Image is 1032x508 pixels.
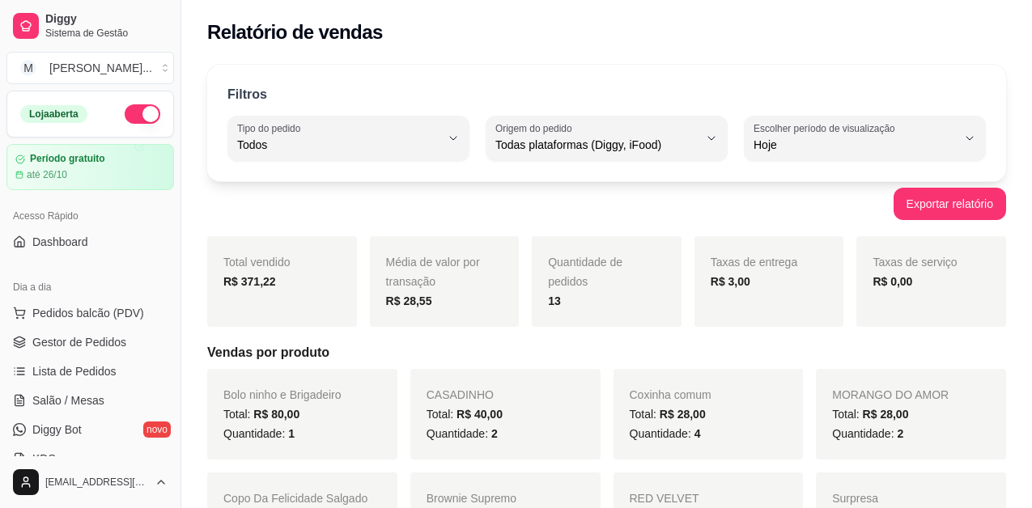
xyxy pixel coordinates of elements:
[630,388,711,401] span: Coxinha comum
[6,417,174,442] a: Diggy Botnovo
[237,137,440,153] span: Todos
[863,408,909,421] span: R$ 28,00
[427,427,498,440] span: Quantidade:
[237,121,306,135] label: Tipo do pedido
[32,234,88,250] span: Dashboard
[873,256,957,269] span: Taxas de serviço
[6,52,174,84] button: Select a team
[873,275,912,288] strong: R$ 0,00
[6,387,174,413] a: Salão / Mesas
[6,229,174,255] a: Dashboard
[288,427,295,440] span: 1
[223,275,276,288] strong: R$ 371,22
[832,388,949,401] span: MORANGO DO AMOR
[427,492,516,505] span: Brownie Supremo
[6,329,174,355] a: Gestor de Pedidos
[45,476,148,489] span: [EMAIL_ADDRESS][DOMAIN_NAME]
[223,427,295,440] span: Quantidade:
[227,116,469,161] button: Tipo do pedidoTodos
[832,492,878,505] span: Surpresa
[32,451,56,467] span: KDS
[711,275,750,288] strong: R$ 3,00
[694,427,701,440] span: 4
[548,294,561,307] strong: 13
[660,408,706,421] span: R$ 28,00
[30,153,105,165] article: Período gratuito
[754,121,900,135] label: Escolher período de visualização
[495,137,699,153] span: Todas plataformas (Diggy, iFood)
[32,305,144,321] span: Pedidos balcão (PDV)
[491,427,498,440] span: 2
[630,408,706,421] span: Total:
[20,60,36,76] span: M
[832,427,903,440] span: Quantidade:
[548,256,622,288] span: Quantidade de pedidos
[386,294,432,307] strong: R$ 28,55
[223,388,342,401] span: Bolo ninho e Brigadeiro
[6,203,174,229] div: Acesso Rápido
[223,492,367,505] span: Copo Da Felicidade Salgado
[711,256,797,269] span: Taxas de entrega
[49,60,152,76] div: [PERSON_NAME] ...
[227,85,267,104] p: Filtros
[32,363,117,379] span: Lista de Pedidos
[6,358,174,384] a: Lista de Pedidos
[427,388,494,401] span: CASADINHO
[427,408,503,421] span: Total:
[223,408,299,421] span: Total:
[744,116,986,161] button: Escolher período de visualizaçãoHoje
[894,188,1006,220] button: Exportar relatório
[457,408,503,421] span: R$ 40,00
[897,427,903,440] span: 2
[207,19,383,45] h2: Relatório de vendas
[32,421,82,438] span: Diggy Bot
[754,137,957,153] span: Hoje
[6,446,174,472] a: KDS
[45,27,168,40] span: Sistema de Gestão
[6,6,174,45] a: DiggySistema de Gestão
[253,408,299,421] span: R$ 80,00
[386,256,480,288] span: Média de valor por transação
[32,334,126,350] span: Gestor de Pedidos
[32,392,104,409] span: Salão / Mesas
[45,12,168,27] span: Diggy
[6,274,174,300] div: Dia a dia
[630,427,701,440] span: Quantidade:
[495,121,577,135] label: Origem do pedido
[125,104,160,124] button: Alterar Status
[6,463,174,502] button: [EMAIL_ADDRESS][DOMAIN_NAME]
[20,105,87,123] div: Loja aberta
[486,116,728,161] button: Origem do pedidoTodas plataformas (Diggy, iFood)
[6,300,174,326] button: Pedidos balcão (PDV)
[832,408,908,421] span: Total:
[27,168,67,181] article: até 26/10
[6,144,174,190] a: Período gratuitoaté 26/10
[630,492,699,505] span: RED VELVET
[223,256,291,269] span: Total vendido
[207,343,1006,362] h5: Vendas por produto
